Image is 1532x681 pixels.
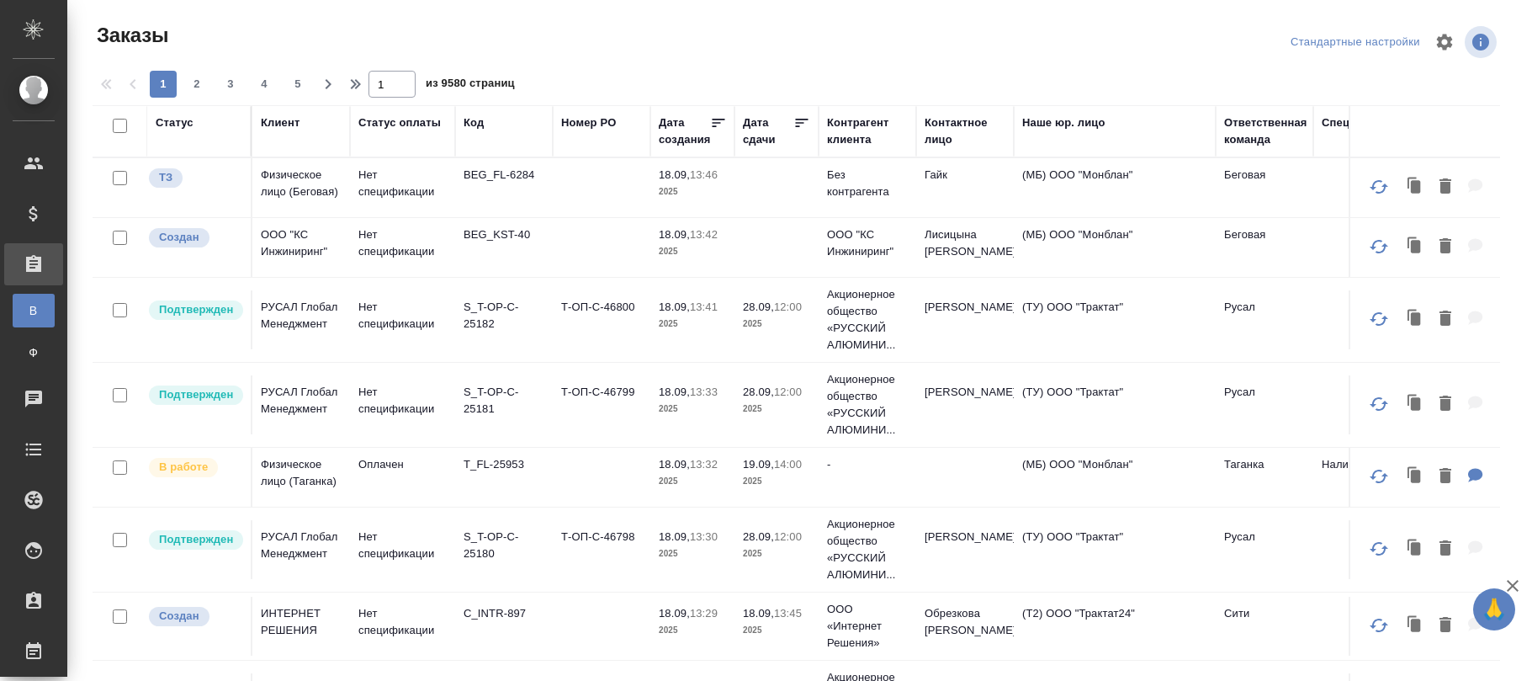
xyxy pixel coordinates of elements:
button: 5 [284,71,311,98]
td: Т-ОП-С-46799 [553,375,650,434]
p: РУСАЛ Глобал Менеджмент [261,299,342,333]
div: Клиент [261,114,300,131]
td: (ТУ) ООО "Трактат" [1014,520,1216,579]
div: Выставляет КМ после уточнения всех необходимых деталей и получения согласия клиента на запуск. С ... [147,529,242,551]
button: Удалить [1431,609,1460,643]
button: Удалить [1431,387,1460,422]
p: 18.09, [659,607,690,620]
p: 2025 [743,401,810,418]
p: C_INTR-897 [464,605,544,622]
td: [PERSON_NAME] [916,290,1014,349]
div: Дата сдачи [743,114,793,148]
div: Дата создания [659,114,710,148]
span: Посмотреть информацию [1465,26,1500,58]
p: 2025 [743,316,810,333]
p: ИНТЕРНЕТ РЕШЕНИЯ [261,605,342,639]
div: Выставляет ПМ после принятия заказа от КМа [147,456,242,479]
p: 13:41 [690,301,718,313]
p: 13:32 [690,458,718,471]
button: 3 [217,71,244,98]
span: Ф [21,344,46,361]
p: Подтвержден [159,386,233,403]
div: Код [464,114,484,131]
td: Оплачен [350,448,455,507]
p: 2025 [659,545,726,562]
p: 12:00 [774,301,802,313]
p: BEG_KST-40 [464,226,544,243]
p: ООО "КС Инжиниринг" [261,226,342,260]
p: T_FL-25953 [464,456,544,473]
td: (ТУ) ООО "Трактат" [1014,375,1216,434]
p: Создан [159,608,199,625]
p: 13:30 [690,530,718,543]
td: Беговая [1216,158,1313,217]
p: 13:33 [690,386,718,398]
p: ТЗ [159,169,172,186]
p: РУСАЛ Глобал Менеджмент [261,384,342,418]
span: 4 [251,76,278,93]
p: S_T-OP-C-25181 [464,384,544,418]
td: Русал [1216,290,1313,349]
button: Обновить [1359,167,1399,207]
td: Таганка [1216,448,1313,507]
td: Лисицына [PERSON_NAME] [916,218,1014,277]
span: 5 [284,76,311,93]
button: Обновить [1359,384,1399,424]
p: Акционерное общество «РУССКИЙ АЛЮМИНИ... [827,371,908,439]
td: (Т2) ООО "Трактат24" [1014,597,1216,656]
td: Нет спецификации [350,290,455,349]
button: 4 [251,71,278,98]
td: (МБ) ООО "Монблан" [1014,218,1216,277]
p: 12:00 [774,530,802,543]
td: Русал [1216,520,1313,579]
p: 18.09, [659,386,690,398]
p: S_T-OP-C-25180 [464,529,544,562]
p: 28.09, [743,301,774,313]
td: (МБ) ООО "Монблан" [1014,448,1216,507]
button: 2 [183,71,210,98]
p: РУСАЛ Глобал Менеджмент [261,529,342,562]
p: 2025 [659,473,726,490]
td: Обрезкова [PERSON_NAME] [916,597,1014,656]
td: Т-ОП-С-46798 [553,520,650,579]
div: Статус [156,114,193,131]
p: 18.09, [659,301,690,313]
p: Подтвержден [159,301,233,318]
p: - [827,456,908,473]
button: Клонировать [1399,302,1431,337]
div: Выставляет КМ после уточнения всех необходимых деталей и получения согласия клиента на запуск. С ... [147,299,242,322]
span: 3 [217,76,244,93]
p: 18.09, [659,530,690,543]
p: Акционерное общество «РУССКИЙ АЛЮМИНИ... [827,286,908,354]
span: из 9580 страниц [426,73,515,98]
button: 🙏 [1473,588,1515,630]
p: 28.09, [743,386,774,398]
td: Беговая [1216,218,1313,277]
p: 18.09, [743,607,774,620]
td: [PERSON_NAME] [916,520,1014,579]
button: Удалить [1431,170,1460,205]
div: Статус оплаты [358,114,441,131]
button: Клонировать [1399,532,1431,567]
button: Удалить [1431,302,1460,337]
div: Ответственная команда [1224,114,1307,148]
p: 2025 [659,243,726,260]
p: S_T-OP-C-25182 [464,299,544,333]
p: 2025 [659,401,726,418]
p: 13:29 [690,607,718,620]
p: Акционерное общество «РУССКИЙ АЛЮМИНИ... [827,516,908,583]
td: Сити [1216,597,1313,656]
div: Контрагент клиента [827,114,908,148]
button: Удалить [1431,460,1460,494]
p: 2025 [659,316,726,333]
p: 12:00 [774,386,802,398]
td: Наличные [1313,448,1411,507]
div: Выставляется автоматически при создании заказа [147,605,242,628]
p: 14:00 [774,458,802,471]
a: Ф [13,336,55,370]
div: Выставляет КМ при отправке заказа на расчет верстке (для тикета) или для уточнения сроков на прои... [147,167,242,189]
div: Контактное лицо [925,114,1005,148]
p: 2025 [659,622,726,639]
div: Наше юр. лицо [1022,114,1105,131]
p: 13:46 [690,168,718,181]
